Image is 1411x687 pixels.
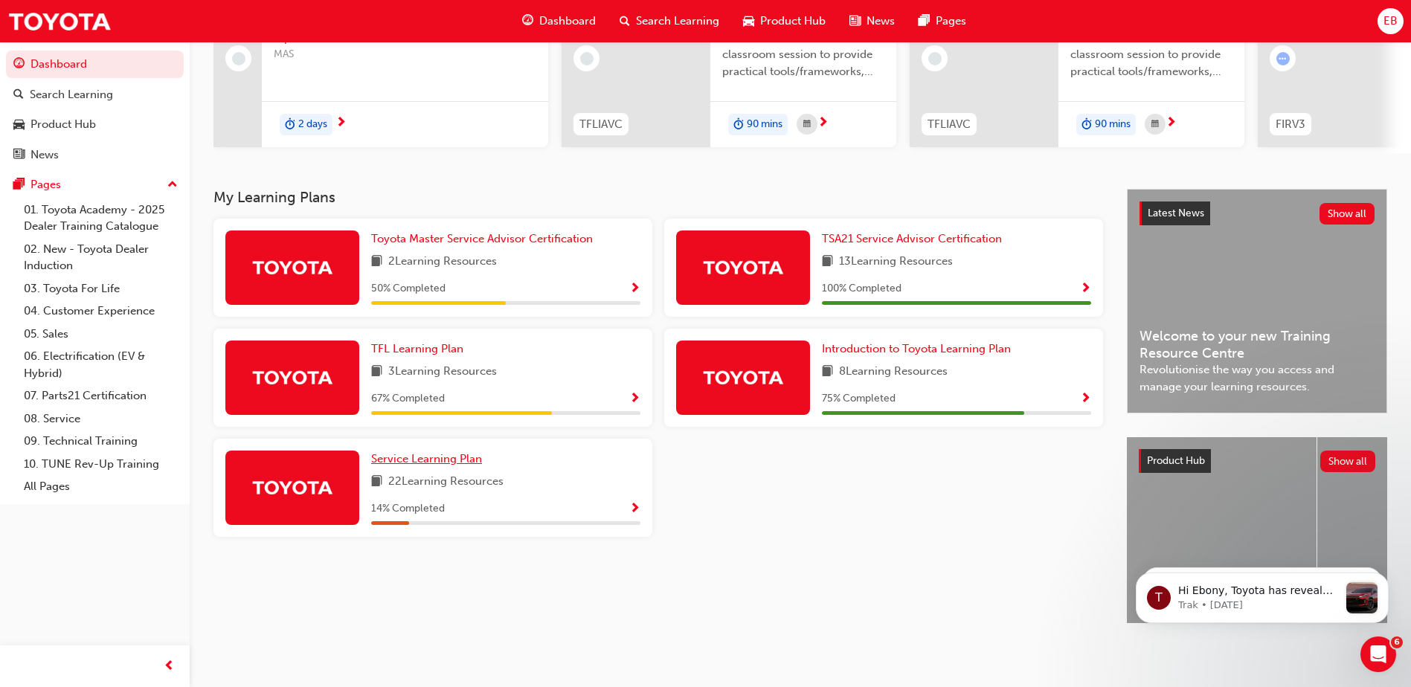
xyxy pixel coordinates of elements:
[1166,117,1177,130] span: next-icon
[907,6,978,36] a: pages-iconPages
[251,364,333,390] img: Trak
[1113,543,1411,647] iframe: Intercom notifications message
[1080,283,1091,296] span: Show Progress
[608,6,731,36] a: search-iconSearch Learning
[702,254,784,280] img: Trak
[298,116,327,133] span: 2 days
[13,88,24,102] span: search-icon
[13,178,25,192] span: pages-icon
[1147,454,1205,467] span: Product Hub
[1148,207,1204,219] span: Latest News
[388,473,504,491] span: 22 Learning Resources
[18,345,184,384] a: 06. Electrification (EV & Hybrid)
[919,12,930,30] span: pages-icon
[13,58,25,71] span: guage-icon
[213,189,1103,206] h3: My Learning Plans
[6,81,184,109] a: Search Learning
[1360,636,1396,672] iframe: Intercom live chat
[928,52,942,65] span: learningRecordVerb_NONE-icon
[6,141,184,169] a: News
[760,13,826,30] span: Product Hub
[1391,636,1403,648] span: 6
[822,230,1008,248] a: TSA21 Service Advisor Certification
[335,117,347,130] span: next-icon
[1080,280,1091,298] button: Show Progress
[371,390,445,407] span: 67 % Completed
[18,300,184,323] a: 04. Customer Experience
[164,657,175,676] span: prev-icon
[743,12,754,30] span: car-icon
[388,253,497,271] span: 2 Learning Resources
[274,46,536,63] span: MAS
[722,30,884,80] span: This is a 90 minute virtual classroom session to provide practical tools/frameworks, behaviours a...
[539,13,596,30] span: Dashboard
[1276,52,1290,65] span: learningRecordVerb_ATTEMPT-icon
[6,51,184,78] a: Dashboard
[1383,13,1398,30] span: EB
[629,280,640,298] button: Show Progress
[822,280,901,297] span: 100 % Completed
[629,393,640,406] span: Show Progress
[1139,449,1375,473] a: Product HubShow all
[636,13,719,30] span: Search Learning
[822,363,833,381] span: book-icon
[30,116,96,133] div: Product Hub
[232,52,245,65] span: learningRecordVerb_NONE-icon
[13,118,25,132] span: car-icon
[822,232,1002,245] span: TSA21 Service Advisor Certification
[579,116,623,133] span: TFLIAVC
[18,199,184,238] a: 01. Toyota Academy - 2025 Dealer Training Catalogue
[936,13,966,30] span: Pages
[1127,437,1317,623] a: 4x4 and Towing
[18,407,184,430] a: 08. Service
[817,117,829,130] span: next-icon
[251,474,333,500] img: Trak
[371,452,482,465] span: Service Learning Plan
[849,12,861,30] span: news-icon
[1080,390,1091,408] button: Show Progress
[702,364,784,390] img: Trak
[18,430,184,453] a: 09. Technical Training
[839,253,953,271] span: 13 Learning Resources
[371,500,445,517] span: 14 % Completed
[838,6,907,36] a: news-iconNews
[580,52,594,65] span: learningRecordVerb_NONE-icon
[1276,116,1305,133] span: FIRV3
[839,363,948,381] span: 8 Learning Resources
[1140,361,1375,395] span: Revolutionise the way you access and manage your learning resources.
[6,171,184,199] button: Pages
[371,451,488,468] a: Service Learning Plan
[18,277,184,300] a: 03. Toyota For Life
[822,342,1011,355] span: Introduction to Toyota Learning Plan
[18,238,184,277] a: 02. New - Toyota Dealer Induction
[928,116,971,133] span: TFLIAVC
[747,116,782,133] span: 90 mins
[371,280,446,297] span: 50 % Completed
[733,115,744,135] span: duration-icon
[6,48,184,171] button: DashboardSearch LearningProduct HubNews
[371,253,382,271] span: book-icon
[867,13,895,30] span: News
[629,503,640,516] span: Show Progress
[371,342,463,355] span: TFL Learning Plan
[629,390,640,408] button: Show Progress
[18,453,184,476] a: 10. TUNE Rev-Up Training
[1127,189,1387,413] a: Latest NewsShow allWelcome to your new Training Resource CentreRevolutionise the way you access a...
[7,4,112,38] img: Trak
[30,146,59,164] div: News
[1151,115,1159,134] span: calendar-icon
[1070,30,1232,80] span: This is a 90 minute virtual classroom session to provide practical tools/frameworks, behaviours a...
[1080,393,1091,406] span: Show Progress
[6,111,184,138] a: Product Hub
[285,115,295,135] span: duration-icon
[371,473,382,491] span: book-icon
[822,341,1017,358] a: Introduction to Toyota Learning Plan
[371,363,382,381] span: book-icon
[18,475,184,498] a: All Pages
[1320,451,1376,472] button: Show all
[18,323,184,346] a: 05. Sales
